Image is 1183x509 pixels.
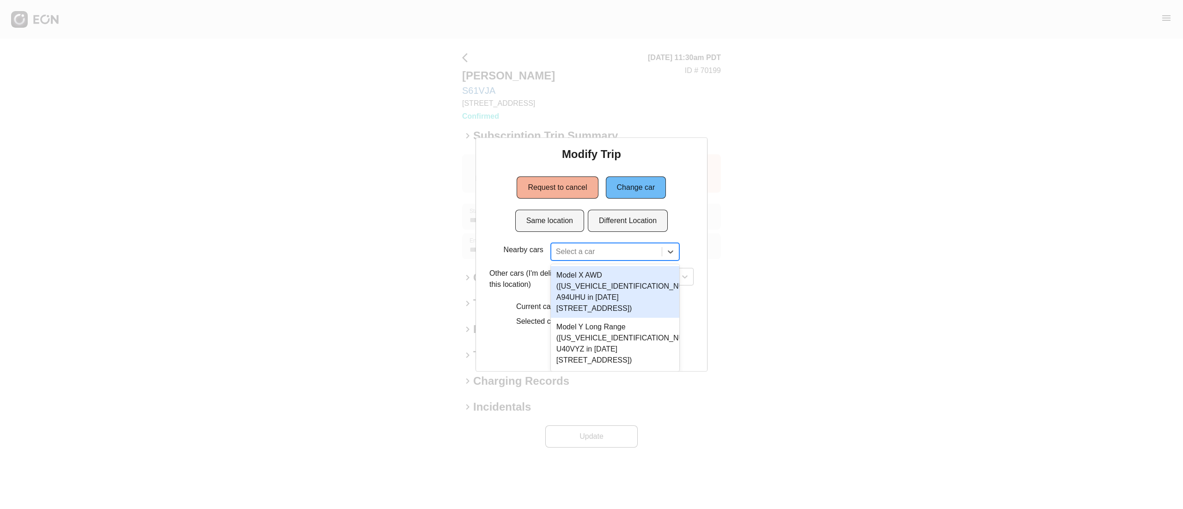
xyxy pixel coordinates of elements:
[606,176,666,199] button: Change car
[515,210,584,232] button: Same location
[551,318,679,370] div: Model Y Long Range ([US_VEHICLE_IDENTIFICATION_NUMBER] U40VYZ in [DATE][STREET_ADDRESS])
[516,301,667,312] p: Current car: Model X AWD (S61VJA in 90245)
[562,147,621,162] h2: Modify Trip
[516,316,667,327] p: Selected car:
[504,244,543,255] p: Nearby cars
[489,268,586,290] p: Other cars (I'm delivering to this location)
[551,266,679,318] div: Model X AWD ([US_VEHICLE_IDENTIFICATION_NUMBER] A94UHU in [DATE][STREET_ADDRESS])
[517,176,598,199] button: Request to cancel
[588,210,668,232] button: Different Location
